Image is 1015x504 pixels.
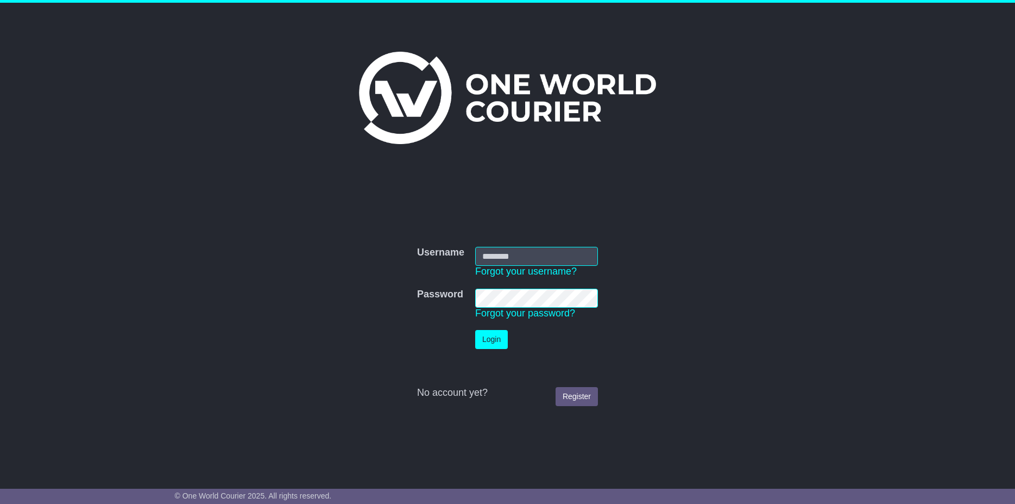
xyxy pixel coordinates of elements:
span: © One World Courier 2025. All rights reserved. [175,491,332,500]
label: Password [417,289,463,301]
div: No account yet? [417,387,598,399]
img: One World [359,52,655,144]
a: Forgot your password? [475,308,575,319]
a: Register [556,387,598,406]
button: Login [475,330,508,349]
a: Forgot your username? [475,266,577,277]
label: Username [417,247,464,259]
